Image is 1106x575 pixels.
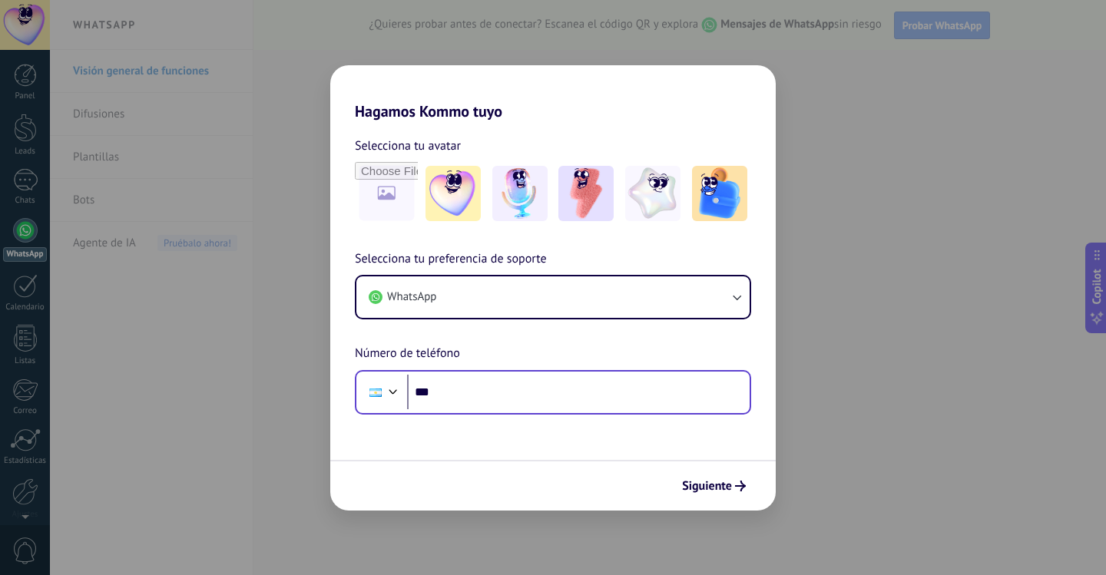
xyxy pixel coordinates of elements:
img: -3.jpeg [558,166,614,221]
img: -2.jpeg [492,166,548,221]
span: Selecciona tu preferencia de soporte [355,249,547,269]
img: -1.jpeg [426,166,481,221]
button: Siguiente [675,473,753,499]
button: WhatsApp [356,276,750,318]
span: Selecciona tu avatar [355,136,461,156]
img: -4.jpeg [625,166,680,221]
span: WhatsApp [387,289,436,305]
span: Siguiente [682,481,732,491]
div: Argentina: + 54 [361,376,390,408]
span: Número de teléfono [355,344,460,364]
h2: Hagamos Kommo tuyo [330,65,776,121]
img: -5.jpeg [692,166,747,221]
